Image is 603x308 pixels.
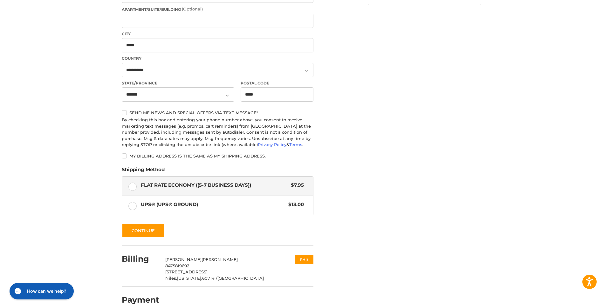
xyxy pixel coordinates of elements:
iframe: Google Customer Reviews [551,291,603,308]
span: [PERSON_NAME] [202,257,238,262]
span: Niles, [165,276,177,281]
span: [GEOGRAPHIC_DATA] [217,276,264,281]
span: 60714 / [202,276,217,281]
label: State/Province [122,80,234,86]
label: Apartment/Suite/Building [122,6,313,12]
a: Terms [289,142,302,147]
iframe: Gorgias live chat messenger [6,281,76,302]
h2: Billing [122,254,159,264]
span: [STREET_ADDRESS] [165,269,208,274]
label: Country [122,56,313,61]
button: Edit [295,255,313,264]
div: By checking this box and entering your phone number above, you consent to receive marketing text ... [122,117,313,148]
span: [PERSON_NAME] [165,257,202,262]
span: $7.95 [288,182,304,189]
small: (Optional) [182,6,203,11]
span: [US_STATE], [177,276,202,281]
label: City [122,31,313,37]
h2: Payment [122,295,159,305]
span: $13.00 [285,201,304,208]
label: Postal Code [241,80,314,86]
span: 8475819692 [165,263,189,268]
span: Flat Rate Economy ((5-7 Business Days)) [141,182,288,189]
label: My billing address is the same as my shipping address. [122,153,313,158]
button: Continue [122,223,165,238]
label: Send me news and special offers via text message* [122,110,313,115]
legend: Shipping Method [122,166,165,176]
span: UPS® (UPS® Ground) [141,201,285,208]
a: Privacy Policy [258,142,286,147]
